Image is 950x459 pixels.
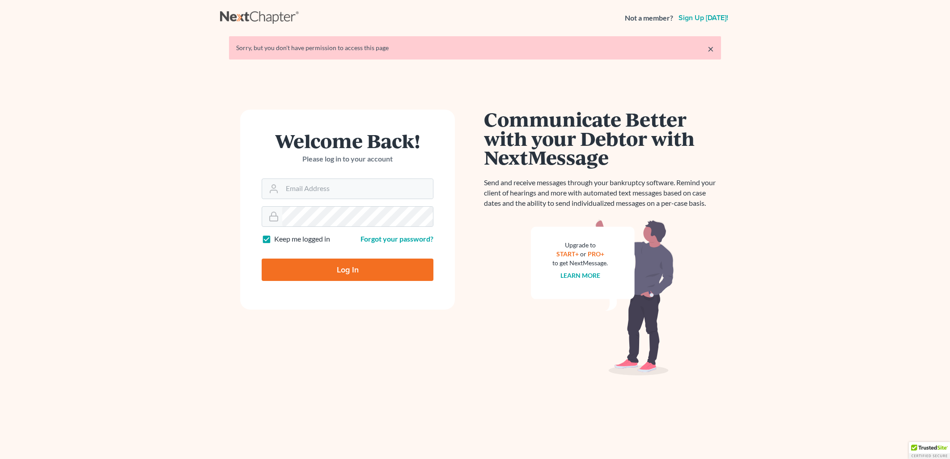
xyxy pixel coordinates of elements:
p: Send and receive messages through your bankruptcy software. Remind your client of hearings and mo... [484,178,721,208]
h1: Welcome Back! [262,131,433,150]
strong: Not a member? [625,13,673,23]
div: Sorry, but you don't have permission to access this page [236,43,714,52]
a: PRO+ [588,250,604,258]
img: nextmessage_bg-59042aed3d76b12b5cd301f8e5b87938c9018125f34e5fa2b7a6b67550977c72.svg [531,219,674,376]
input: Log In [262,259,433,281]
span: or [580,250,586,258]
div: Upgrade to [552,241,608,250]
p: Please log in to your account [262,154,433,164]
label: Keep me logged in [274,234,330,244]
h1: Communicate Better with your Debtor with NextMessage [484,110,721,167]
a: Learn more [560,272,600,279]
div: to get NextMessage. [552,259,608,268]
a: × [708,43,714,54]
div: TrustedSite Certified [909,442,950,459]
a: Sign up [DATE]! [677,14,730,21]
a: START+ [556,250,579,258]
a: Forgot your password? [360,234,433,243]
input: Email Address [282,179,433,199]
